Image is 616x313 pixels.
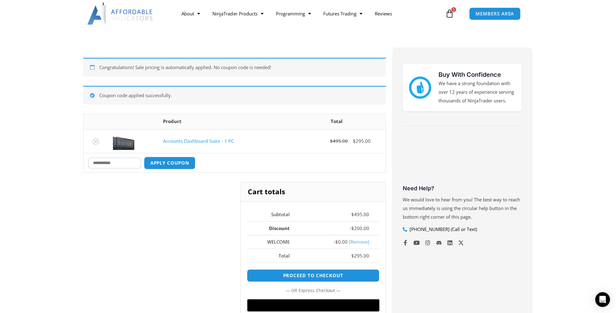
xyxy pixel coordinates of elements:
[175,6,206,21] a: About
[436,5,463,23] a: 1
[163,138,234,144] a: Accounts Dashboard Suite - 1 PC
[83,86,386,105] div: Coupon code applied successfully.
[247,249,300,262] th: Total
[353,138,371,144] bdi: 295.00
[247,286,379,294] p: — or —
[247,299,379,311] button: Buy with GPay
[300,235,379,249] td: -
[469,7,520,20] a: MEMBERS AREA
[350,225,351,231] span: -
[335,239,348,245] span: 0.00
[113,133,134,150] img: Screenshot 2024-08-26 155710eeeee | Affordable Indicators – NinjaTrader
[351,211,369,217] bdi: 495.00
[351,211,354,217] span: $
[403,185,522,192] h3: Need Help?
[351,225,354,231] span: $
[330,138,348,144] bdi: 495.00
[439,79,516,105] p: We have a strong foundation with over 12 years of experience serving thousands of NinjaTrader users.
[247,221,300,235] th: Discount
[335,239,338,245] span: $
[351,225,369,231] bdi: 200.00
[439,70,516,79] h3: Buy With Confidence
[403,196,520,220] span: We would love to hear from you! The best way to reach us immediately is using the circular help b...
[351,253,369,259] bdi: 295.00
[83,58,386,76] div: Congratulations! Sale pricing is automatically applied. No coupon code is needed!
[206,6,269,21] a: NinjaTrader Products
[409,76,431,99] img: mark thumbs good 43913 | Affordable Indicators – NinjaTrader
[158,114,288,129] th: Product
[288,114,386,129] th: Total
[351,253,354,259] span: $
[353,138,356,144] span: $
[349,239,369,245] a: Remove welcome coupon
[93,138,99,145] a: Remove Accounts Dashboard Suite - 1 PC from cart
[247,235,300,249] th: WELCOME
[241,182,385,201] h2: Cart totals
[368,6,398,21] a: Reviews
[247,269,379,282] a: Proceed to checkout
[269,6,317,21] a: Programming
[87,2,153,25] img: LogoAI | Affordable Indicators – NinjaTrader
[475,11,514,16] span: MEMBERS AREA
[247,208,300,221] th: Subtotal
[403,137,522,183] iframe: Customer reviews powered by Trustpilot
[330,138,333,144] span: $
[451,7,456,12] span: 1
[317,6,368,21] a: Futures Trading
[175,6,443,21] nav: Menu
[408,225,477,234] span: [PHONE_NUMBER] (Call or Text)
[144,157,196,169] button: Apply coupon
[595,292,610,307] div: Open Intercom Messenger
